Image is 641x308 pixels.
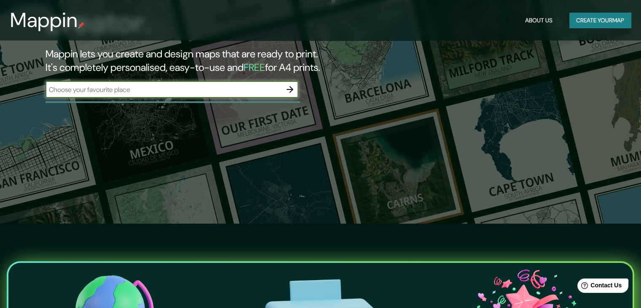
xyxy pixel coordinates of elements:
[569,13,631,28] button: Create yourmap
[46,85,282,95] input: Choose your favourite place
[10,8,78,32] h3: Mappin
[522,13,556,28] button: About Us
[244,61,265,74] h5: FREE
[566,275,632,299] iframe: Help widget launcher
[78,22,85,29] img: mappin-pin
[46,47,366,74] h2: Mappin lets you create and design maps that are ready to print. It's completely personalised, eas...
